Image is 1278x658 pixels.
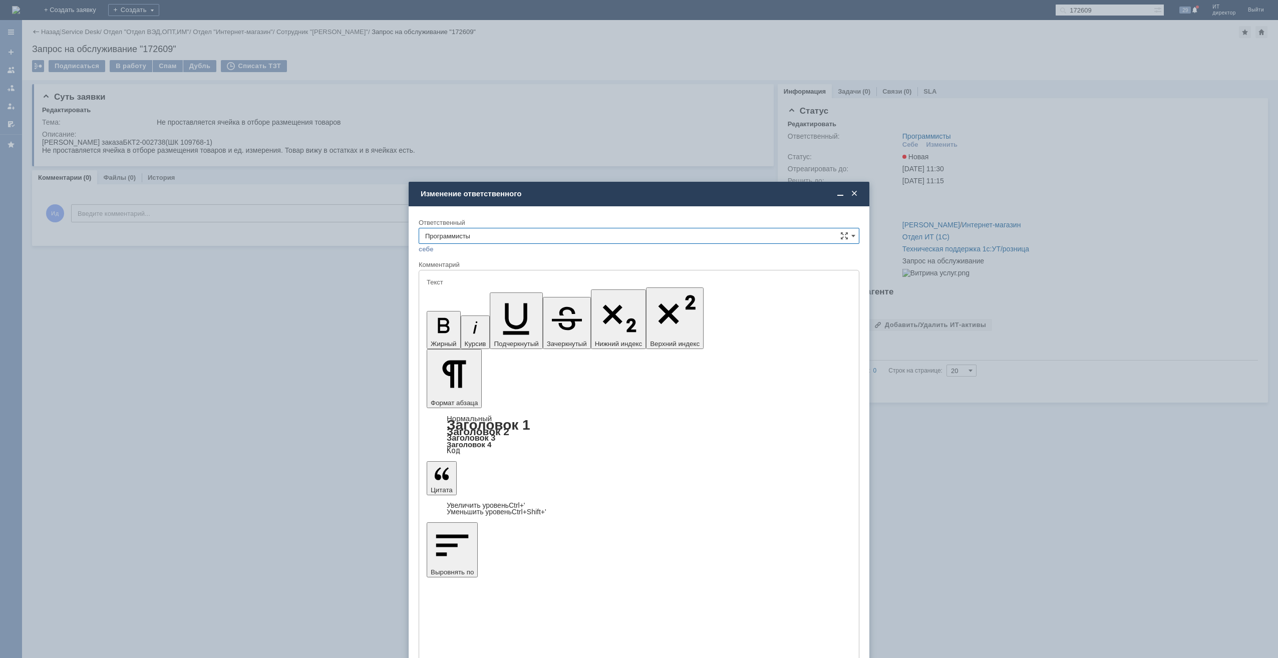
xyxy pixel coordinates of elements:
[465,340,486,348] span: Курсив
[431,486,453,494] span: Цитата
[419,260,859,270] div: Комментарий
[849,189,859,198] span: Закрыть
[419,245,434,253] a: себе
[447,508,546,516] a: Decrease
[447,414,492,423] a: Нормальный
[427,349,482,408] button: Формат абзаца
[447,501,525,509] a: Increase
[646,287,704,349] button: Верхний индекс
[591,289,647,349] button: Нижний индекс
[650,340,700,348] span: Верхний индекс
[509,501,525,509] span: Ctrl+'
[431,340,457,348] span: Жирный
[461,315,490,349] button: Курсив
[447,446,460,455] a: Код
[543,297,591,349] button: Зачеркнутый
[427,502,851,515] div: Цитата
[427,279,849,285] div: Текст
[447,426,509,437] a: Заголовок 2
[490,292,542,349] button: Подчеркнутый
[547,340,587,348] span: Зачеркнутый
[421,189,859,198] div: Изменение ответственного
[447,440,491,449] a: Заголовок 4
[840,232,848,240] span: Сложная форма
[447,433,495,442] a: Заголовок 3
[431,568,474,576] span: Выровнять по
[427,461,457,495] button: Цитата
[427,311,461,349] button: Жирный
[447,417,530,433] a: Заголовок 1
[427,415,851,454] div: Формат абзаца
[419,219,857,226] div: Ответственный
[835,189,845,198] span: Свернуть (Ctrl + M)
[595,340,643,348] span: Нижний индекс
[431,399,478,407] span: Формат абзаца
[512,508,546,516] span: Ctrl+Shift+'
[427,522,478,577] button: Выровнять по
[494,340,538,348] span: Подчеркнутый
